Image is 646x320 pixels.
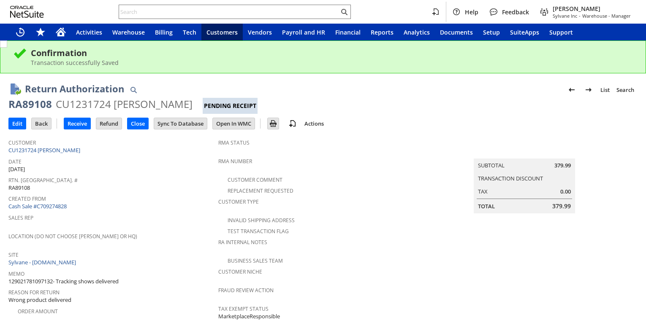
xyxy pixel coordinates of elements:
[268,118,278,129] img: Print
[9,118,26,129] input: Edit
[440,28,473,36] span: Documents
[31,47,633,59] div: Confirmation
[399,24,435,40] a: Analytics
[64,118,90,129] input: Receive
[218,287,274,294] a: Fraud Review Action
[478,24,505,40] a: Setup
[502,8,529,16] span: Feedback
[366,24,399,40] a: Reports
[8,146,82,154] a: CU1231724 [PERSON_NAME]
[203,98,258,114] div: Pending Receipt
[510,28,539,36] span: SuiteApps
[8,195,46,202] a: Created From
[178,24,201,40] a: Tech
[15,27,25,37] svg: Recent Records
[8,97,52,111] div: RA89108
[18,308,58,315] a: Order Amount
[8,139,36,146] a: Customer
[8,258,78,266] a: Sylvane - [DOMAIN_NAME]
[228,228,289,235] a: Test Transaction Flag
[8,289,60,296] a: Reason For Return
[218,198,259,205] a: Customer Type
[282,28,325,36] span: Payroll and HR
[96,118,122,129] input: Refund
[218,239,267,246] a: RA Internal Notes
[248,28,272,36] span: Vendors
[112,28,145,36] span: Warehouse
[228,176,282,183] a: Customer Comment
[8,177,78,184] a: Rtn. [GEOGRAPHIC_DATA]. #
[228,217,295,224] a: Invalid Shipping Address
[8,251,19,258] a: Site
[71,24,107,40] a: Activities
[478,175,543,182] a: Transaction Discount
[218,158,252,165] a: RMA Number
[554,161,571,169] span: 379.99
[51,24,71,40] a: Home
[213,118,255,129] input: Open In WMC
[560,188,571,196] span: 0.00
[107,24,150,40] a: Warehouse
[56,27,66,37] svg: Home
[31,59,633,67] div: Transaction successfully Saved
[277,24,330,40] a: Payroll and HR
[150,24,178,40] a: Billing
[228,257,283,264] a: Business Sales Team
[478,161,505,169] a: Subtotal
[597,83,613,97] a: List
[8,233,137,240] a: Location (Do Not Choose [PERSON_NAME] or HQ)
[483,28,500,36] span: Setup
[32,118,51,129] input: Back
[218,305,269,312] a: Tax Exempt Status
[228,187,293,194] a: Replacement Requested
[552,202,571,210] span: 379.99
[35,27,46,37] svg: Shortcuts
[119,7,339,17] input: Search
[478,202,495,210] a: Total
[549,28,573,36] span: Support
[10,6,44,18] svg: logo
[25,82,124,96] h1: Return Authorization
[268,118,279,129] input: Print
[206,28,238,36] span: Customers
[478,188,488,195] a: Tax
[218,139,250,146] a: RMA Status
[584,85,594,95] img: Next
[8,277,119,285] span: 129021781097132- Tracking shows delivered
[128,118,148,129] input: Close
[339,7,349,17] svg: Search
[8,184,30,192] span: RA89108
[553,13,577,19] span: Sylvane Inc
[579,13,581,19] span: -
[613,83,638,97] a: Search
[567,85,577,95] img: Previous
[435,24,478,40] a: Documents
[30,24,51,40] div: Shortcuts
[288,118,298,129] img: add-record.svg
[56,97,193,111] div: CU1231724 [PERSON_NAME]
[243,24,277,40] a: Vendors
[553,5,631,13] span: [PERSON_NAME]
[474,145,575,159] caption: Summary
[128,85,138,95] img: Quick Find
[465,8,478,16] span: Help
[371,28,394,36] span: Reports
[155,28,173,36] span: Billing
[335,28,361,36] span: Financial
[544,24,578,40] a: Support
[218,268,262,275] a: Customer Niche
[8,165,25,173] span: [DATE]
[404,28,430,36] span: Analytics
[8,202,67,210] a: Cash Sale #C709274828
[8,214,33,221] a: Sales Rep
[154,118,207,129] input: Sync To Database
[8,158,22,165] a: Date
[201,24,243,40] a: Customers
[582,13,631,19] span: Warehouse - Manager
[10,24,30,40] a: Recent Records
[8,270,24,277] a: Memo
[505,24,544,40] a: SuiteApps
[183,28,196,36] span: Tech
[330,24,366,40] a: Financial
[301,120,327,127] a: Actions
